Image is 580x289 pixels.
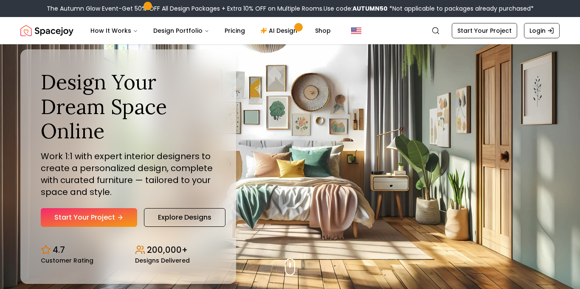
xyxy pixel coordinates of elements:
p: 4.7 [53,244,65,256]
small: Customer Rating [41,258,93,263]
a: Pricing [218,22,252,39]
nav: Global [20,17,560,44]
div: Design stats [41,237,216,263]
a: Start Your Project [452,23,517,38]
a: Shop [308,22,338,39]
span: *Not applicable to packages already purchased* [388,4,534,13]
b: AUTUMN50 [352,4,388,13]
a: Start Your Project [41,208,137,227]
a: AI Design [253,22,307,39]
span: Use code: [324,4,388,13]
small: Designs Delivered [135,258,190,263]
img: United States [351,26,361,36]
h1: Design Your Dream Space Online [41,70,216,143]
img: Spacejoy Logo [20,22,73,39]
p: 200,000+ [147,244,188,256]
button: How It Works [84,22,145,39]
div: The Autumn Glow Event-Get 50% OFF All Design Packages + Extra 10% OFF on Multiple Rooms. [47,4,534,13]
a: Login [524,23,560,38]
nav: Main [84,22,338,39]
a: Spacejoy [20,22,73,39]
a: Explore Designs [144,208,225,227]
button: Design Portfolio [146,22,216,39]
p: Work 1:1 with expert interior designers to create a personalized design, complete with curated fu... [41,150,216,198]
